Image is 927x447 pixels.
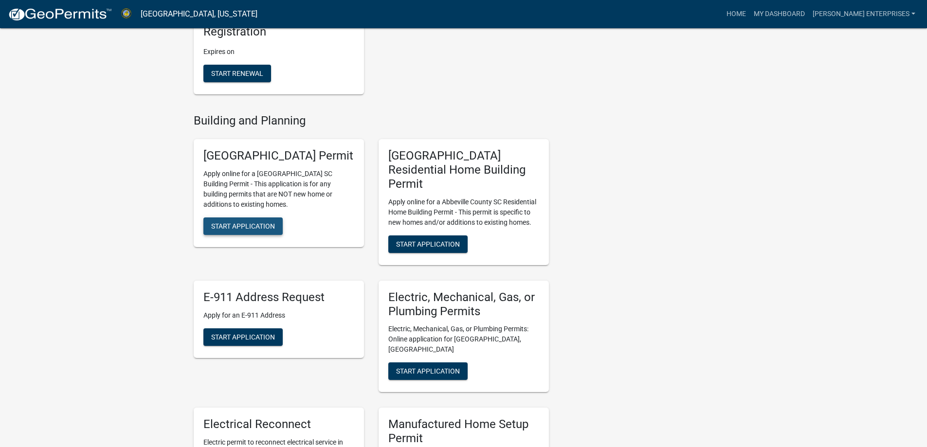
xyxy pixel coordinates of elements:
p: Apply online for a [GEOGRAPHIC_DATA] SC Building Permit - This application is for any building pe... [203,169,354,210]
h4: Building and Planning [194,114,549,128]
button: Start Application [203,328,283,346]
h5: E-911 Address Request [203,290,354,304]
button: Start Renewal [203,65,271,82]
h5: [GEOGRAPHIC_DATA] Residential Home Building Permit [388,149,539,191]
a: Home [723,5,750,23]
button: Start Application [203,217,283,235]
a: [PERSON_NAME] Enterprises [809,5,919,23]
span: Start Application [211,333,275,340]
button: Start Application [388,235,468,253]
p: Expires on [203,47,354,57]
a: My Dashboard [750,5,809,23]
p: Apply online for a Abbeville County SC Residential Home Building Permit - This permit is specific... [388,197,539,228]
button: Start Application [388,362,468,380]
a: [GEOGRAPHIC_DATA], [US_STATE] [141,6,257,22]
span: Start Renewal [211,69,263,77]
span: Start Application [211,222,275,230]
h5: Electric, Mechanical, Gas, or Plumbing Permits [388,290,539,319]
p: Electric, Mechanical, Gas, or Plumbing Permits: Online application for [GEOGRAPHIC_DATA], [GEOGRA... [388,324,539,355]
span: Start Application [396,240,460,248]
img: Abbeville County, South Carolina [120,7,133,20]
span: Start Application [396,367,460,375]
h5: Manufactured Home Setup Permit [388,417,539,446]
h5: [GEOGRAPHIC_DATA] Permit [203,149,354,163]
h5: Electrical Reconnect [203,417,354,431]
p: Apply for an E-911 Address [203,310,354,321]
